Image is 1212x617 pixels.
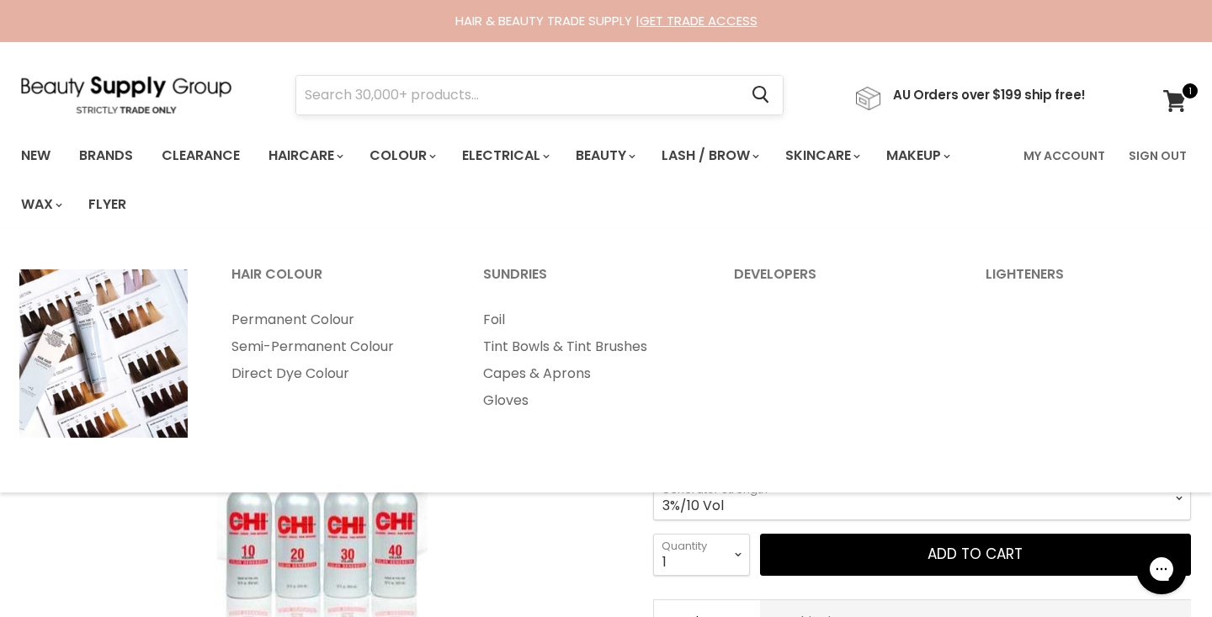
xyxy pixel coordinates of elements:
[8,131,1013,229] ul: Main menu
[210,306,459,387] ul: Main menu
[462,261,710,303] a: Sundries
[149,138,252,173] a: Clearance
[66,138,146,173] a: Brands
[357,138,446,173] a: Colour
[462,306,710,414] ul: Main menu
[210,360,459,387] a: Direct Dye Colour
[295,75,784,115] form: Product
[210,333,459,360] a: Semi-Permanent Colour
[773,138,870,173] a: Skincare
[296,76,738,114] input: Search
[713,261,961,303] a: Developers
[462,387,710,414] a: Gloves
[1013,138,1115,173] a: My Account
[8,187,72,222] a: Wax
[653,534,750,576] select: Quantity
[640,12,757,29] a: GET TRADE ACCESS
[210,261,459,303] a: Hair Colour
[462,360,710,387] a: Capes & Aprons
[256,138,353,173] a: Haircare
[1128,538,1195,600] iframe: Gorgias live chat messenger
[449,138,560,173] a: Electrical
[928,544,1023,564] span: Add to cart
[462,306,710,333] a: Foil
[1119,138,1197,173] a: Sign Out
[8,138,63,173] a: New
[649,138,769,173] a: Lash / Brow
[76,187,139,222] a: Flyer
[563,138,646,173] a: Beauty
[874,138,960,173] a: Makeup
[760,534,1191,576] button: Add to cart
[738,76,783,114] button: Search
[462,333,710,360] a: Tint Bowls & Tint Brushes
[210,306,459,333] a: Permanent Colour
